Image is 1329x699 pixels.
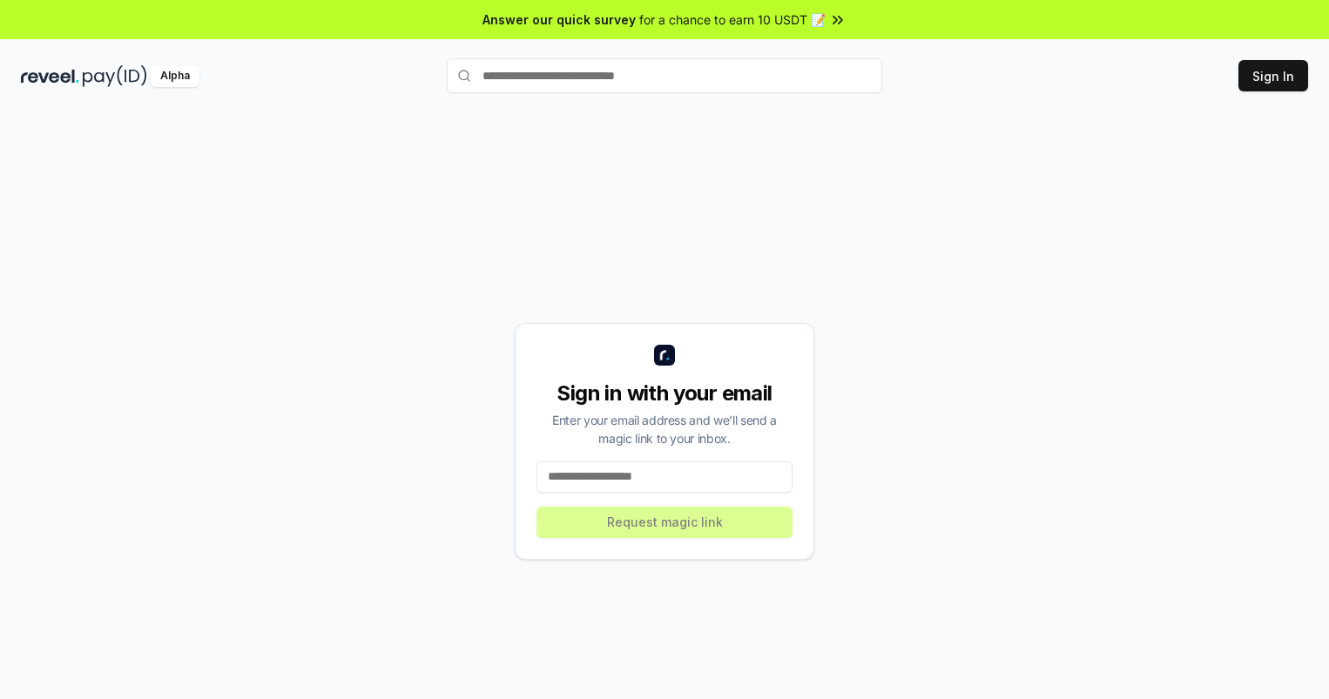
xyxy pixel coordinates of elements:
div: Enter your email address and we’ll send a magic link to your inbox. [536,411,793,447]
div: Alpha [151,65,199,87]
button: Sign In [1238,60,1308,91]
img: pay_id [83,65,147,87]
span: Answer our quick survey [482,10,636,29]
img: reveel_dark [21,65,79,87]
span: for a chance to earn 10 USDT 📝 [639,10,826,29]
div: Sign in with your email [536,380,793,407]
img: logo_small [654,345,675,366]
